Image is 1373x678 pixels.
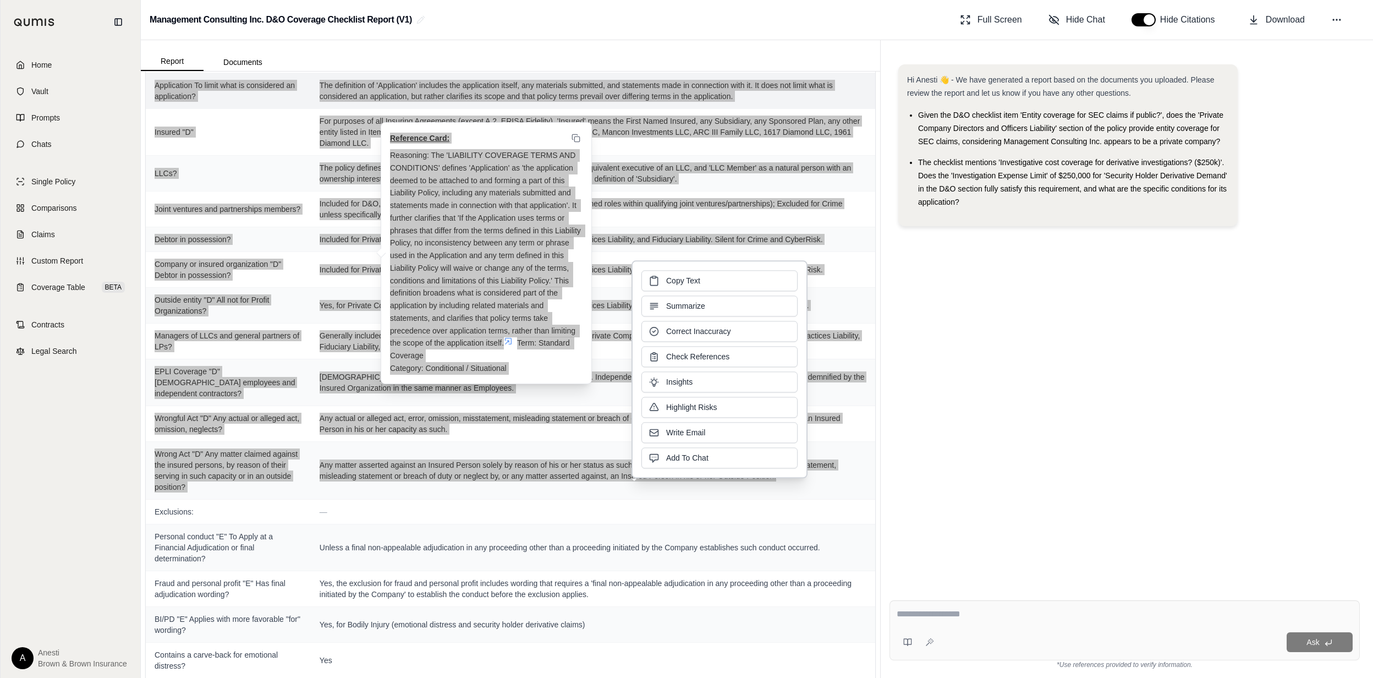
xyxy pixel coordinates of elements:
[155,80,302,102] span: Application To limit what is considered an application?
[31,255,83,266] span: Custom Report
[320,578,866,600] span: Yes, the exclusion for fraud and personal profit includes wording that requires a 'final non-appe...
[150,10,412,30] h2: Management Consulting Inc. D&O Coverage Checklist Report (V1)
[390,338,572,373] span: Term: Standard Coverage Category: Conditional / Situational
[666,402,717,413] span: Highlight Risks
[204,53,282,71] button: Documents
[31,139,52,150] span: Chats
[907,75,1214,97] span: Hi Anesti 👋 - We have generated a report based on the documents you uploaded. Please review the r...
[109,13,127,31] button: Collapse sidebar
[155,127,302,138] span: Insured "D"
[320,542,866,553] span: Unless a final non-appealable adjudication in any proceeding other than a proceeding initiated by...
[7,132,134,156] a: Chats
[889,660,1360,669] div: *Use references provided to verify information.
[155,578,302,600] span: Fraud and personal profit "E" Has final adjudication wording?
[390,151,583,347] span: Reasoning: The 'LIABILITY COVERAGE TERMS AND CONDITIONS' defines 'Application' as 'the applicatio...
[320,371,866,393] span: [DEMOGRAPHIC_DATA] employees are included in the definition of 'Employee'. Independent contractor...
[155,506,302,517] span: Exclusions:
[320,619,866,630] span: Yes, for Bodily Injury (emotional distress and security holder derivative claims)
[155,259,302,281] span: Company or insured organization "D" Debtor in possession?
[14,18,55,26] img: Qumis Logo
[12,647,34,669] div: A
[155,649,302,671] span: Contains a carve-back for emotional distress?
[38,647,127,658] span: Anesti
[7,169,134,194] a: Single Policy
[666,275,700,286] span: Copy Text
[155,449,302,493] span: Wrong Act "D" Any matter claimed against the insured persons, by reason of their serving in such ...
[1266,13,1305,26] span: Download
[666,351,729,362] span: Check References
[31,203,76,214] span: Comparisons
[155,168,302,179] span: LLCs?
[666,326,731,337] span: Correct Inaccuracy
[7,249,134,273] a: Custom Report
[7,53,134,77] a: Home
[7,79,134,103] a: Vault
[1244,9,1309,31] button: Download
[1306,638,1319,647] span: Ask
[7,275,134,299] a: Coverage TableBETA
[666,427,705,438] span: Write Email
[155,531,302,564] span: Personal conduct "E" To Apply at a Financial Adjudication or final determination?
[38,658,127,669] span: Brown & Brown Insurance
[31,229,55,240] span: Claims
[31,86,48,97] span: Vault
[641,270,798,291] button: Copy Text
[320,300,866,311] span: Yes, for Private Company Directors and Officers Liability and Employment Practices Liability. Sil...
[641,346,798,367] button: Check References
[31,59,52,70] span: Home
[31,112,60,123] span: Prompts
[155,294,302,316] span: Outside entity "D" All not for Profit Organizations?
[320,116,866,149] span: For purposes of all Insuring Agreements (except A.2. ERISA Fidelity), 'Insured' means the First N...
[320,507,327,516] span: —
[641,321,798,342] button: Correct Inaccuracy
[666,300,705,311] span: Summarize
[7,339,134,363] a: Legal Search
[102,282,125,293] span: BETA
[641,371,798,392] button: Insights
[569,132,583,145] button: Copy to clipboard
[155,330,302,352] span: Managers of LLCs and general partners of LPs?
[7,196,134,220] a: Comparisons
[7,222,134,247] a: Claims
[641,296,798,316] button: Summarize
[320,413,866,435] span: Any actual or alleged act, error, omission, misstatement, misleading statement or breach of duty ...
[31,176,75,187] span: Single Policy
[977,13,1022,26] span: Full Screen
[155,204,302,215] span: Joint ventures and partnerships members?
[320,264,866,275] span: Included for Private Company Directors and Officers Liability, Employment Practices Liability, an...
[641,447,798,468] button: Add To Chat
[320,234,866,245] span: Included for Private Company Directors and Officers Liability, Employment Practices Liability, an...
[666,452,709,463] span: Add To Chat
[955,9,1026,31] button: Full Screen
[666,376,693,387] span: Insights
[320,460,866,482] span: Any matter asserted against an Insured Person solely by reason of his or her status as such; or a...
[31,282,85,293] span: Coverage Table
[320,655,866,666] span: Yes
[918,158,1227,206] span: The checklist mentions 'Investigative cost coverage for derivative investigations? ($250k)'. Does...
[155,366,302,399] span: EPLI Coverage "D" [DEMOGRAPHIC_DATA] employees and independent contractors?
[641,397,798,418] button: Highlight Risks
[155,413,302,435] span: Wrongful Act "D" Any actual or alleged act, omission, neglects?
[155,614,302,636] span: BI/PD "E" Applies with more favorable "for" wording?
[320,198,866,220] span: Included for D&O, EPL, Fiduciary Liability, and CyberRisk (for individuals in defined roles withi...
[1160,13,1222,26] span: Hide Citations
[390,133,449,144] span: Reference Card:
[1066,13,1105,26] span: Hide Chat
[320,162,866,184] span: The policy defines 'LLC Manager' as a natural person acting as a manager or equivalent executive ...
[320,80,866,102] span: The definition of 'Application' includes the application itself, any materials submitted, and sta...
[7,106,134,130] a: Prompts
[641,422,798,443] button: Write Email
[1287,632,1353,652] button: Ask
[141,52,204,71] button: Report
[31,319,64,330] span: Contracts
[320,330,866,352] span: Generally included as Insured Persons or Management Staff Members across Private Company Director...
[918,111,1223,146] span: Given the D&O checklist item 'Entity coverage for SEC claims if public?', does the 'Private Compa...
[7,313,134,337] a: Contracts
[1044,9,1110,31] button: Hide Chat
[155,234,302,245] span: Debtor in possession?
[31,346,77,357] span: Legal Search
